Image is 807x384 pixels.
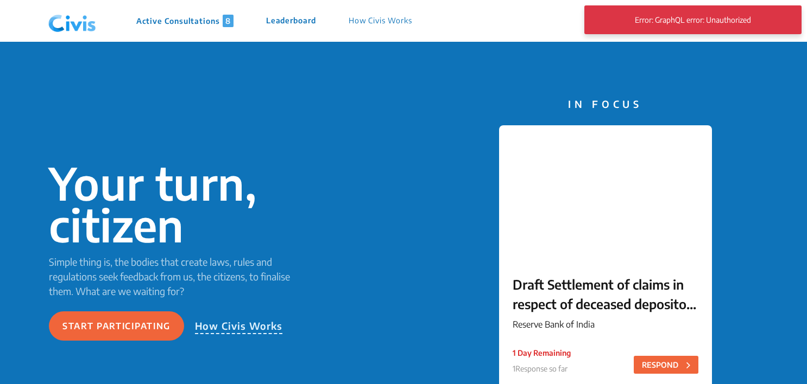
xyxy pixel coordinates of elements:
span: 8 [223,15,234,27]
img: navlogo.png [44,5,100,37]
p: How Civis Works [195,318,283,334]
button: Start participating [49,311,184,341]
p: How Civis Works [349,15,412,27]
span: Response so far [515,364,568,373]
p: Draft Settlement of claims in respect of deceased depositors – Simplification of Procedure [513,274,698,313]
p: Your turn, citizen [49,162,297,246]
p: Leaderboard [266,15,316,27]
p: 1 Day Remaining [513,347,571,359]
button: RESPOND [634,356,698,374]
p: Reserve Bank of India [513,318,698,331]
p: 1 [513,363,571,374]
p: Active Consultations [136,15,234,27]
p: IN FOCUS [499,97,712,111]
p: Simple thing is, the bodies that create laws, rules and regulations seek feedback from us, the ci... [49,254,297,298]
p: Error: GraphQL error: Unauthorized [598,10,788,30]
